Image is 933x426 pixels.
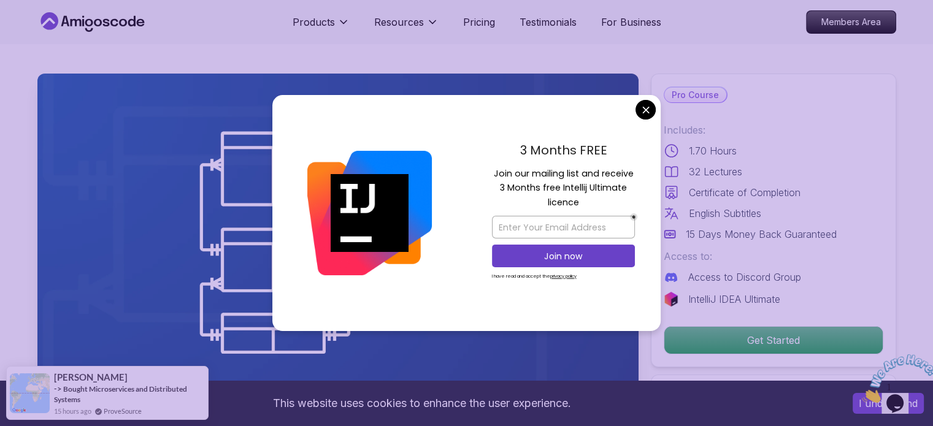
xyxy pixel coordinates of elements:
img: Chat attention grabber [5,5,81,53]
p: Access to Discord Group [688,270,801,284]
p: Pro Course [664,88,726,102]
img: database-design_thumbnail [37,74,639,411]
span: 1 [5,5,10,15]
button: Accept cookies [853,393,924,414]
span: [PERSON_NAME] [54,372,128,382]
p: Access to: [664,249,883,264]
p: Includes: [664,123,883,137]
a: Testimonials [520,15,577,29]
p: Resources [374,15,424,29]
img: jetbrains logo [664,292,678,306]
span: -> [54,384,62,394]
a: Bought Microservices and Distributed Systems [54,384,187,404]
button: Products [293,15,350,39]
span: 15 hours ago [54,406,91,416]
p: 1.70 Hours [689,143,737,158]
div: This website uses cookies to enhance the user experience. [9,390,834,417]
a: ProveSource [104,406,142,416]
a: Members Area [806,10,896,34]
p: 32 Lectures [689,164,742,179]
iframe: chat widget [857,349,933,408]
p: Members Area [807,11,896,33]
p: 15 Days Money Back Guaranteed [686,227,837,242]
p: IntelliJ IDEA Ultimate [688,292,780,306]
a: Pricing [463,15,495,29]
button: Resources [374,15,439,39]
p: Get Started [664,327,883,354]
p: Certificate of Completion [689,185,801,200]
button: Get Started [664,326,883,354]
p: English Subtitles [689,206,761,221]
img: provesource social proof notification image [10,373,50,413]
p: Products [293,15,335,29]
a: For Business [601,15,661,29]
